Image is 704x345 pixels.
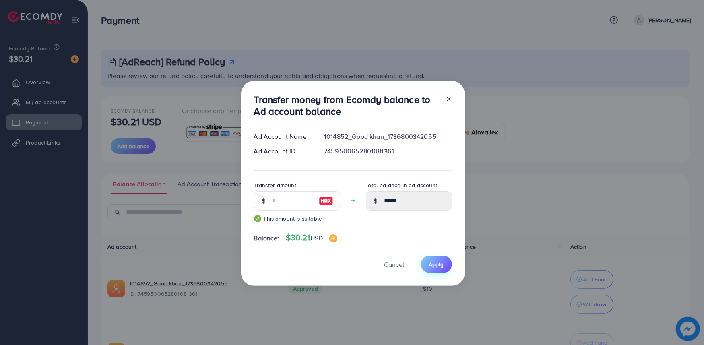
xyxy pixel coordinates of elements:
[254,181,296,189] label: Transfer amount
[248,147,318,156] div: Ad Account ID
[286,233,337,243] h4: $30.21
[318,132,458,141] div: 1014852_Good khan_1736800342055
[319,196,333,206] img: image
[329,234,337,242] img: image
[254,215,261,222] img: guide
[366,181,438,189] label: Total balance in ad account
[318,147,458,156] div: 7459500652801081361
[421,256,452,273] button: Apply
[248,132,318,141] div: Ad Account Name
[429,260,444,269] span: Apply
[254,215,340,223] small: This amount is suitable
[384,260,405,269] span: Cancel
[374,256,415,273] button: Cancel
[310,233,323,242] span: USD
[254,233,279,243] span: Balance:
[254,94,439,117] h3: Transfer money from Ecomdy balance to Ad account balance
